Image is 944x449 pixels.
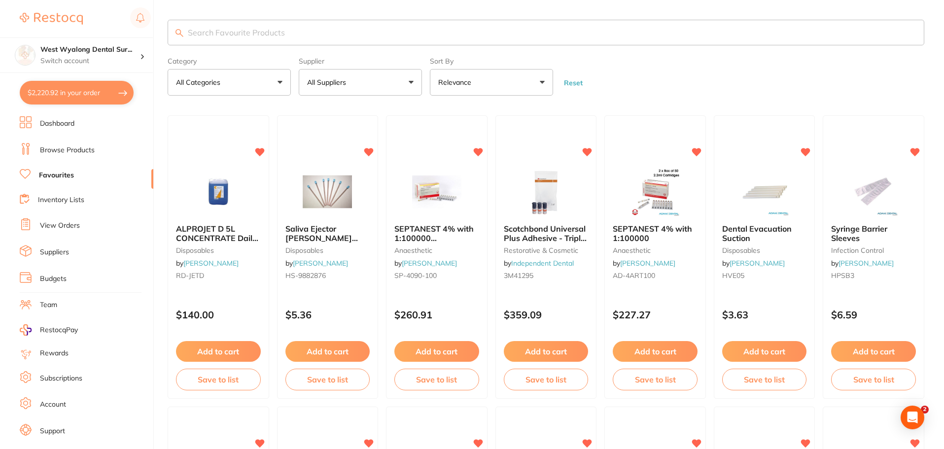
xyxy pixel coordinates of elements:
img: Scotchbond Universal Plus Adhesive - Triple Pack [514,167,578,216]
b: SEPTANEST 4% with 1:100000 [613,224,698,242]
p: $359.09 [504,309,589,320]
a: Suppliers [40,247,69,257]
a: Support [40,426,65,436]
img: SEPTANEST 4% with 1:100000 [623,167,687,216]
a: [PERSON_NAME] [402,259,457,268]
button: Add to cart [176,341,261,362]
span: SEPTANEST 4% with 1:100000 [613,224,692,242]
b: Saliva Ejector HENRY SCHEIN Clear with Blue Tip 15cm Pk100 [285,224,370,242]
span: 2 [921,406,929,414]
button: Add to cart [504,341,589,362]
small: anaesthetic [613,246,698,254]
b: ALPROJET D 5L CONCENTRATE Daily Evacuator Cleaner Bottle [176,224,261,242]
button: Add to cart [394,341,479,362]
small: anaesthetic [394,246,479,254]
button: $2,220.92 in your order [20,81,134,104]
span: 3M41295 [504,271,533,280]
a: Favourites [39,171,74,180]
p: $140.00 [176,309,261,320]
a: Restocq Logo [20,7,83,30]
b: SEPTANEST 4% with 1:100000 adrenalin 2.2ml 2xBox 50 GOLD [394,224,479,242]
a: RestocqPay [20,324,78,336]
p: $6.59 [831,309,916,320]
div: Open Intercom Messenger [901,406,924,429]
a: Account [40,400,66,410]
span: ALPROJET D 5L CONCENTRATE Daily Evacuator Cleaner Bottle [176,224,258,261]
button: Save to list [176,369,261,390]
a: [PERSON_NAME] [839,259,894,268]
button: Save to list [831,369,916,390]
button: Save to list [722,369,807,390]
small: infection control [831,246,916,254]
p: Switch account [40,56,140,66]
a: [PERSON_NAME] [730,259,785,268]
span: AD-4ART100 [613,271,655,280]
button: Relevance [430,69,553,96]
a: Budgets [40,274,67,284]
span: Dental Evacuation Suction [722,224,792,242]
a: Independent Dental [511,259,574,268]
button: Add to cart [613,341,698,362]
a: Dashboard [40,119,74,129]
img: Syringe Barrier Sleeves [841,167,906,216]
span: by [613,259,675,268]
span: by [394,259,457,268]
a: [PERSON_NAME] [183,259,239,268]
label: Category [168,57,291,65]
p: Relevance [438,77,475,87]
small: disposables [285,246,370,254]
p: $260.91 [394,309,479,320]
p: $5.36 [285,309,370,320]
img: SEPTANEST 4% with 1:100000 adrenalin 2.2ml 2xBox 50 GOLD [405,167,469,216]
a: [PERSON_NAME] [293,259,348,268]
b: Dental Evacuation Suction [722,224,807,242]
a: Subscriptions [40,374,82,383]
span: by [831,259,894,268]
span: Scotchbond Universal Plus Adhesive - Triple Pack [504,224,587,252]
img: Saliva Ejector HENRY SCHEIN Clear with Blue Tip 15cm Pk100 [295,167,359,216]
p: $227.27 [613,309,698,320]
span: HVE05 [722,271,744,280]
img: RestocqPay [20,324,32,336]
button: All Suppliers [299,69,422,96]
span: SP-4090-100 [394,271,437,280]
button: Save to list [613,369,698,390]
span: HS-9882876 [285,271,326,280]
a: View Orders [40,221,80,231]
b: Syringe Barrier Sleeves [831,224,916,242]
label: Supplier [299,57,422,65]
a: Rewards [40,348,69,358]
button: All Categories [168,69,291,96]
button: Save to list [285,369,370,390]
span: Saliva Ejector [PERSON_NAME] Clear with Blue Tip 15cm Pk100 [285,224,358,261]
img: ALPROJET D 5L CONCENTRATE Daily Evacuator Cleaner Bottle [186,167,250,216]
span: SEPTANEST 4% with 1:100000 [MEDICAL_DATA] 2.2ml 2xBox 50 GOLD [394,224,477,261]
img: Restocq Logo [20,13,83,25]
p: $3.63 [722,309,807,320]
span: HPSB3 [831,271,854,280]
input: Search Favourite Products [168,20,924,45]
img: West Wyalong Dental Surgery (DentalTown 4) [15,45,35,65]
b: Scotchbond Universal Plus Adhesive - Triple Pack [504,224,589,242]
span: by [504,259,574,268]
small: restorative & cosmetic [504,246,589,254]
span: RD-JETD [176,271,204,280]
span: by [285,259,348,268]
img: Dental Evacuation Suction [733,167,797,216]
span: Syringe Barrier Sleeves [831,224,887,242]
span: by [176,259,239,268]
label: Sort By [430,57,553,65]
button: Add to cart [285,341,370,362]
a: Inventory Lists [38,195,84,205]
small: disposables [722,246,807,254]
span: by [722,259,785,268]
span: RestocqPay [40,325,78,335]
h4: West Wyalong Dental Surgery (DentalTown 4) [40,45,140,55]
p: All Categories [176,77,224,87]
a: Browse Products [40,145,95,155]
a: [PERSON_NAME] [620,259,675,268]
button: Reset [561,78,586,87]
small: disposables [176,246,261,254]
button: Save to list [394,369,479,390]
a: Team [40,300,57,310]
